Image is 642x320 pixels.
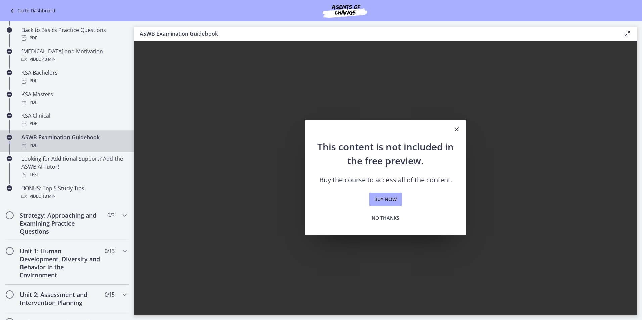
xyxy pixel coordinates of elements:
span: Buy now [374,195,397,203]
div: ASWB Examination Guidebook [21,133,126,149]
h2: This content is not included in the free preview. [316,140,455,168]
img: Agents of Change [305,3,385,19]
span: 0 / 13 [105,247,114,255]
a: Buy now [369,193,402,206]
div: Video [21,55,126,63]
span: 0 / 3 [107,211,114,219]
div: KSA Masters [21,90,126,106]
h2: Unit 2: Assessment and Intervention Planning [20,290,102,307]
div: PDF [21,34,126,42]
span: 0 / 15 [105,290,114,299]
h3: ASWB Examination Guidebook [140,30,612,38]
div: KSA Bachelors [21,69,126,85]
div: [MEDICAL_DATA] and Motivation [21,47,126,63]
span: · 40 min [41,55,56,63]
div: PDF [21,77,126,85]
span: No thanks [372,214,399,222]
a: Go to Dashboard [8,7,55,15]
div: Text [21,171,126,179]
div: Back to Basics Practice Questions [21,26,126,42]
div: Looking for Additional Support? Add the ASWB AI Tutor! [21,155,126,179]
button: Close [447,120,466,140]
div: PDF [21,141,126,149]
span: · 18 min [41,192,56,200]
div: BONUS: Top 5 Study Tips [21,184,126,200]
h2: Unit 1: Human Development, Diversity and Behavior in the Environment [20,247,102,279]
div: KSA Clinical [21,112,126,128]
h2: Strategy: Approaching and Examining Practice Questions [20,211,102,235]
p: Buy the course to access all of the content. [316,176,455,184]
div: PDF [21,98,126,106]
div: Video [21,192,126,200]
div: PDF [21,120,126,128]
button: No thanks [366,211,405,225]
